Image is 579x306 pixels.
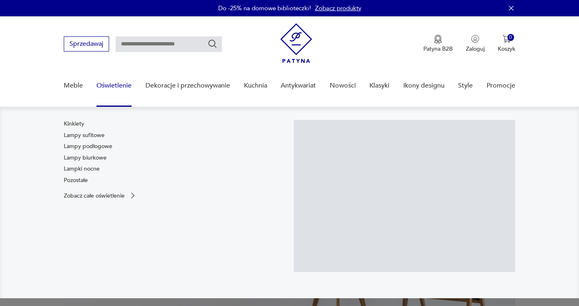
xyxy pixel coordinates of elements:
a: Antykwariat [281,70,316,101]
button: Zaloguj [466,35,485,53]
p: Koszyk [498,45,515,53]
a: Zobacz produkty [315,4,361,12]
img: Ikona medalu [434,35,442,44]
button: Patyna B2B [423,35,453,53]
p: Zobacz całe oświetlenie [64,193,125,198]
p: Patyna B2B [423,45,453,53]
a: Style [458,70,473,101]
a: Lampy podłogowe [64,142,112,151]
a: Klasyki [369,70,389,101]
a: Lampki nocne [64,165,100,173]
a: Sprzedawaj [64,42,109,47]
img: Patyna - sklep z meblami i dekoracjami vintage [280,23,312,63]
img: Ikona koszyka [503,35,511,43]
a: Kinkiety [64,120,84,128]
button: Sprzedawaj [64,36,109,52]
a: Ikona medaluPatyna B2B [423,35,453,53]
a: Pozostałe [64,176,88,184]
p: Zaloguj [466,45,485,53]
a: Promocje [487,70,515,101]
a: Kuchnia [244,70,267,101]
a: Lampy sufitowe [64,131,105,139]
a: Dekoracje i przechowywanie [145,70,230,101]
a: Nowości [330,70,356,101]
a: Oświetlenie [96,70,132,101]
a: Lampy biurkowe [64,154,107,162]
img: Ikonka użytkownika [471,35,479,43]
button: Szukaj [208,39,217,49]
a: Meble [64,70,83,101]
button: 0Koszyk [498,35,515,53]
div: 0 [507,34,514,41]
a: Zobacz całe oświetlenie [64,191,137,200]
a: Ikony designu [403,70,445,101]
p: Do -25% na domowe biblioteczki! [218,4,311,12]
